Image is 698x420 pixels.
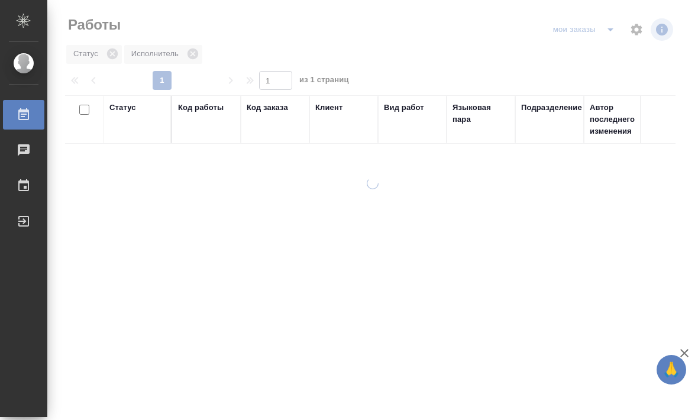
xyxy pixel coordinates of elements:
div: Подразделение [521,102,582,114]
span: 🙏 [661,357,681,382]
button: 🙏 [657,355,686,385]
div: Код заказа [247,102,288,114]
div: Языковая пара [453,102,509,125]
div: Клиент [315,102,342,114]
div: Автор последнего изменения [590,102,647,137]
div: Вид работ [384,102,424,114]
div: Статус [109,102,136,114]
div: Код работы [178,102,224,114]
